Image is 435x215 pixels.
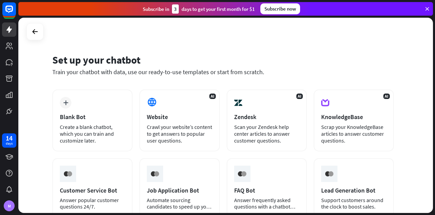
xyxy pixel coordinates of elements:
div: 14 [6,135,13,141]
div: M [4,200,15,211]
div: days [6,141,13,146]
div: Subscribe in days to get your first month for $1 [143,4,255,14]
a: 14 days [2,133,16,148]
div: Subscribe now [260,3,300,14]
div: 3 [172,4,179,14]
